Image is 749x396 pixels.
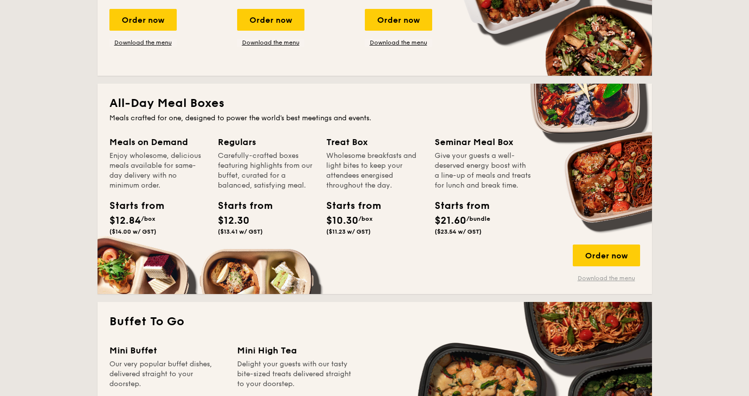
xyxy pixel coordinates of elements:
span: /box [358,215,373,222]
div: Starts from [218,198,262,213]
div: Starts from [435,198,479,213]
div: Wholesome breakfasts and light bites to keep your attendees energised throughout the day. [326,151,423,191]
div: Regulars [218,135,314,149]
div: Starts from [109,198,154,213]
span: ($11.23 w/ GST) [326,228,371,235]
span: $12.84 [109,215,141,227]
div: Delight your guests with our tasty bite-sized treats delivered straight to your doorstep. [237,359,353,389]
span: /bundle [466,215,490,222]
div: Mini Buffet [109,344,225,357]
a: Download the menu [237,39,304,47]
div: Order now [237,9,304,31]
h2: Buffet To Go [109,314,640,330]
span: ($14.00 w/ GST) [109,228,156,235]
a: Download the menu [573,274,640,282]
div: Order now [365,9,432,31]
div: Order now [573,245,640,266]
a: Download the menu [365,39,432,47]
div: Carefully-crafted boxes featuring highlights from our buffet, curated for a balanced, satisfying ... [218,151,314,191]
span: /box [141,215,155,222]
div: Order now [109,9,177,31]
span: ($23.54 w/ GST) [435,228,482,235]
div: Give your guests a well-deserved energy boost with a line-up of meals and treats for lunch and br... [435,151,531,191]
div: Treat Box [326,135,423,149]
a: Download the menu [109,39,177,47]
div: Our very popular buffet dishes, delivered straight to your doorstep. [109,359,225,389]
div: Enjoy wholesome, delicious meals available for same-day delivery with no minimum order. [109,151,206,191]
span: $10.30 [326,215,358,227]
div: Meals on Demand [109,135,206,149]
span: $21.60 [435,215,466,227]
h2: All-Day Meal Boxes [109,96,640,111]
div: Meals crafted for one, designed to power the world's best meetings and events. [109,113,640,123]
div: Starts from [326,198,371,213]
div: Seminar Meal Box [435,135,531,149]
span: ($13.41 w/ GST) [218,228,263,235]
span: $12.30 [218,215,250,227]
div: Mini High Tea [237,344,353,357]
